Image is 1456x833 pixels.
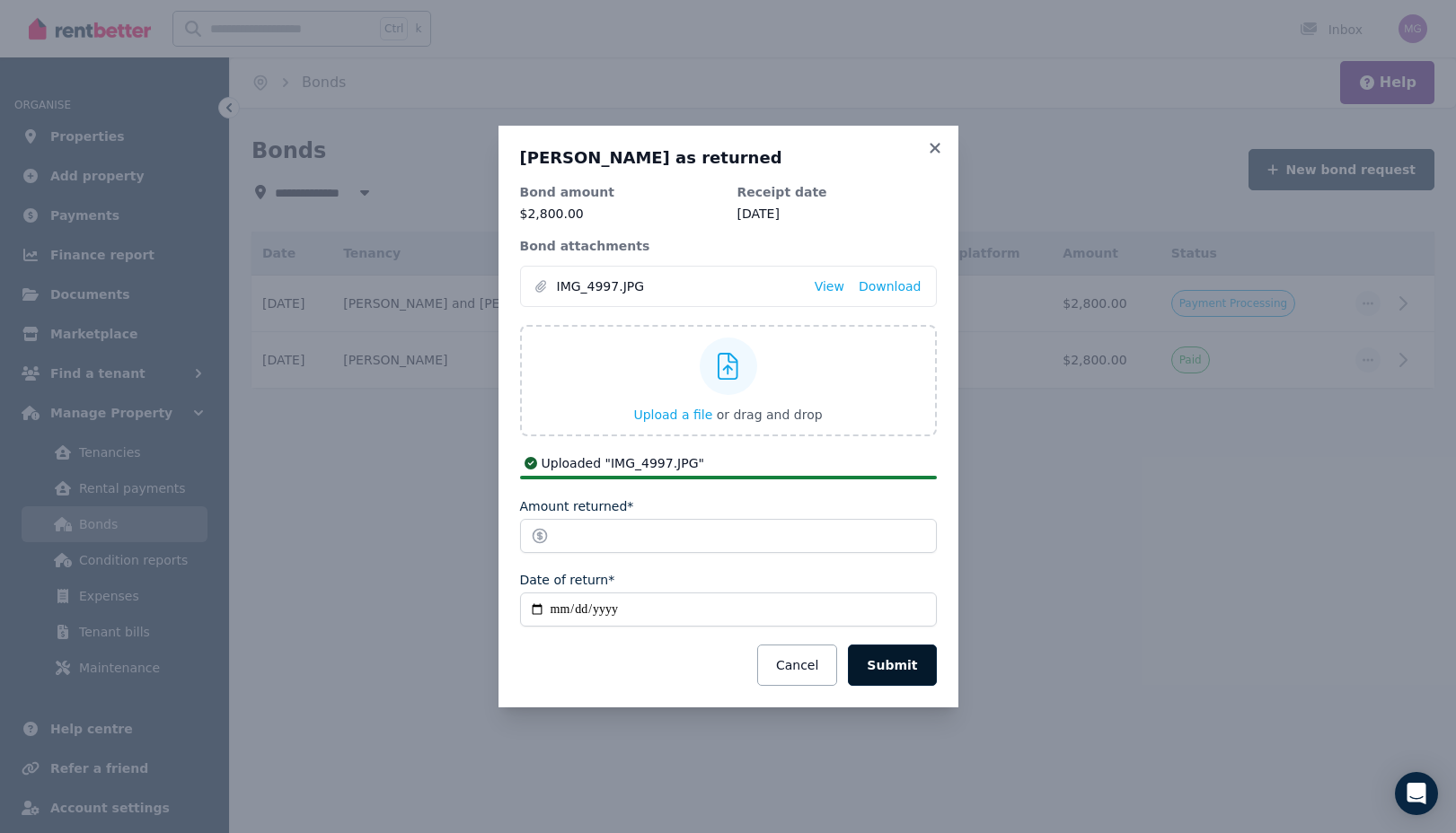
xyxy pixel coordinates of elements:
[520,147,937,169] h3: [PERSON_NAME] as returned
[520,237,937,255] dt: Bond attachments
[717,408,823,422] span: or drag and drop
[757,644,837,686] button: Cancel
[737,183,937,201] dt: Receipt date
[859,277,922,295] a: Download
[557,277,800,295] span: IMG_4997.JPG
[520,454,937,472] div: Uploaded " IMG_4997.JPG "
[520,183,719,201] dt: Bond amount
[520,497,634,515] label: Amount returned*
[520,571,615,589] label: Date of return*
[815,277,844,295] a: View
[520,205,719,223] p: $2,800.00
[848,644,936,686] button: Submit
[633,406,822,424] button: Upload a file or drag and drop
[737,205,937,223] dd: [DATE]
[633,408,712,422] span: Upload a file
[1395,772,1438,815] div: Open Intercom Messenger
